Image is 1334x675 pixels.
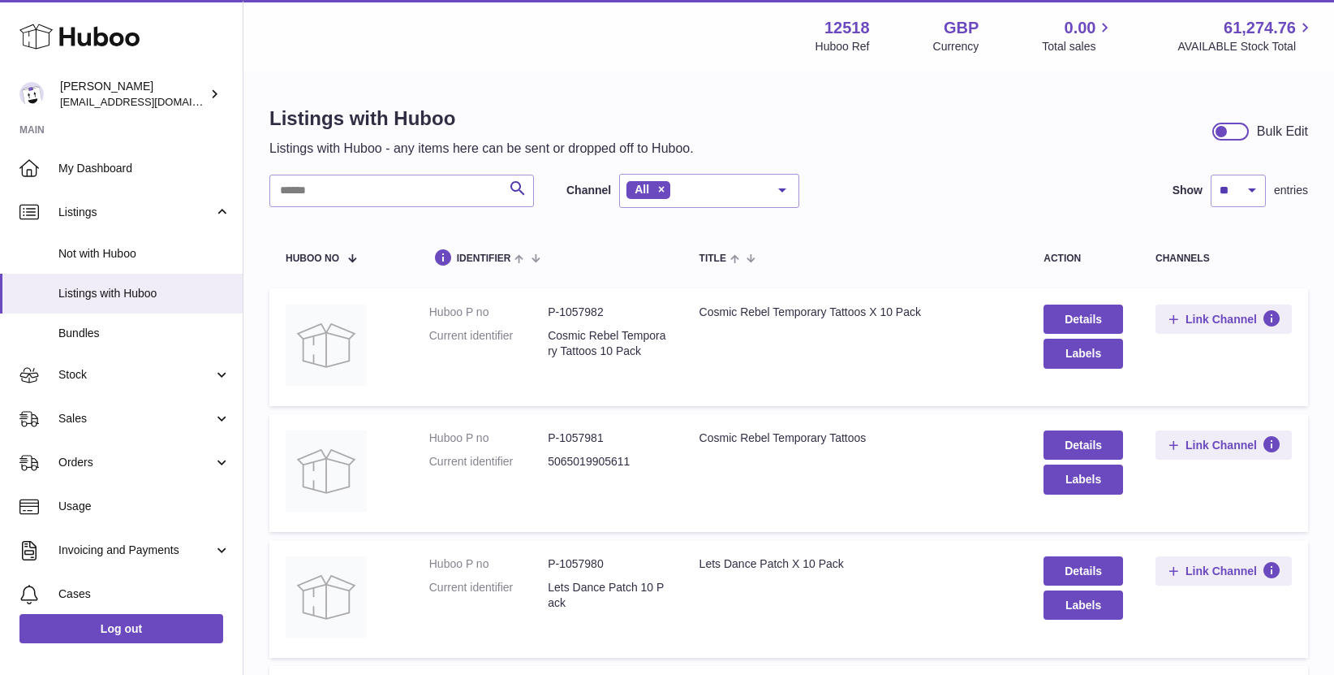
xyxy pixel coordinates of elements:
[1044,591,1123,620] button: Labels
[58,367,213,383] span: Stock
[1155,431,1292,460] button: Link Channel
[1177,39,1315,54] span: AVAILABLE Stock Total
[824,17,870,39] strong: 12518
[1177,17,1315,54] a: 61,274.76 AVAILABLE Stock Total
[58,161,230,176] span: My Dashboard
[1042,17,1114,54] a: 0.00 Total sales
[635,183,649,196] span: All
[699,305,1012,320] div: Cosmic Rebel Temporary Tattoos X 10 Pack
[933,39,979,54] div: Currency
[286,305,367,386] img: Cosmic Rebel Temporary Tattoos X 10 Pack
[429,431,548,446] dt: Huboo P no
[548,328,666,359] dd: Cosmic Rebel Temporary Tattoos 10 Pack
[1186,564,1257,578] span: Link Channel
[548,580,666,611] dd: Lets Dance Patch 10 Pack
[58,499,230,514] span: Usage
[1044,556,1123,586] a: Details
[429,580,548,611] dt: Current identifier
[1155,305,1292,334] button: Link Channel
[58,246,230,262] span: Not with Huboo
[60,79,206,110] div: [PERSON_NAME]
[457,253,511,264] span: identifier
[286,556,367,638] img: Lets Dance Patch X 10 Pack
[58,543,213,558] span: Invoicing and Payments
[58,205,213,220] span: Listings
[548,556,666,572] dd: P-1057980
[1155,253,1292,264] div: channels
[1186,438,1257,452] span: Link Channel
[1044,253,1123,264] div: action
[1257,123,1308,141] div: Bulk Edit
[269,140,694,158] p: Listings with Huboo - any items here can be sent or dropped off to Huboo.
[58,455,213,470] span: Orders
[1065,17,1096,39] span: 0.00
[1044,465,1123,494] button: Labels
[566,183,611,198] label: Channel
[699,253,726,264] span: title
[1274,183,1308,198] span: entries
[1044,431,1123,460] a: Details
[699,431,1012,446] div: Cosmic Rebel Temporary Tattoos
[1044,339,1123,368] button: Labels
[429,556,548,572] dt: Huboo P no
[1044,305,1123,334] a: Details
[58,586,230,602] span: Cases
[1224,17,1296,39] span: 61,274.76
[1186,312,1257,327] span: Link Channel
[1155,556,1292,586] button: Link Channel
[286,253,339,264] span: Huboo no
[286,431,367,512] img: Cosmic Rebel Temporary Tattoos
[944,17,979,39] strong: GBP
[58,286,230,301] span: Listings with Huboo
[429,305,548,320] dt: Huboo P no
[429,328,548,359] dt: Current identifier
[58,326,230,341] span: Bundles
[815,39,870,54] div: Huboo Ref
[19,614,223,643] a: Log out
[548,454,666,469] dd: 5065019905611
[1173,183,1203,198] label: Show
[699,556,1012,572] div: Lets Dance Patch X 10 Pack
[548,431,666,446] dd: P-1057981
[429,454,548,469] dt: Current identifier
[548,305,666,320] dd: P-1057982
[269,106,694,132] h1: Listings with Huboo
[58,411,213,426] span: Sales
[19,82,44,106] img: caitlin@fancylamp.co
[1042,39,1114,54] span: Total sales
[60,95,239,108] span: [EMAIL_ADDRESS][DOMAIN_NAME]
